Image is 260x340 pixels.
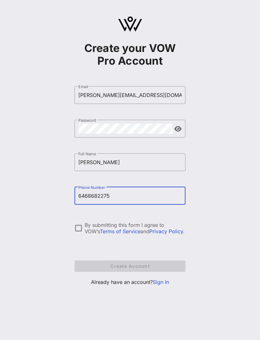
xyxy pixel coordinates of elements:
[118,16,142,32] img: logo.svg
[78,185,105,190] label: Phone Number
[100,228,140,234] a: Terms of Service
[78,118,96,123] label: Password
[85,222,185,234] div: By submitting this form I agree to VOW’s and .
[78,84,88,89] label: Email
[78,191,182,201] input: Phone Number
[149,228,183,234] a: Privacy Policy
[78,151,96,156] label: Full Name
[153,279,169,285] a: Sign In
[75,42,185,67] h1: Create your VOW Pro Account
[75,278,185,286] p: Already have an account?
[174,126,182,132] button: append icon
